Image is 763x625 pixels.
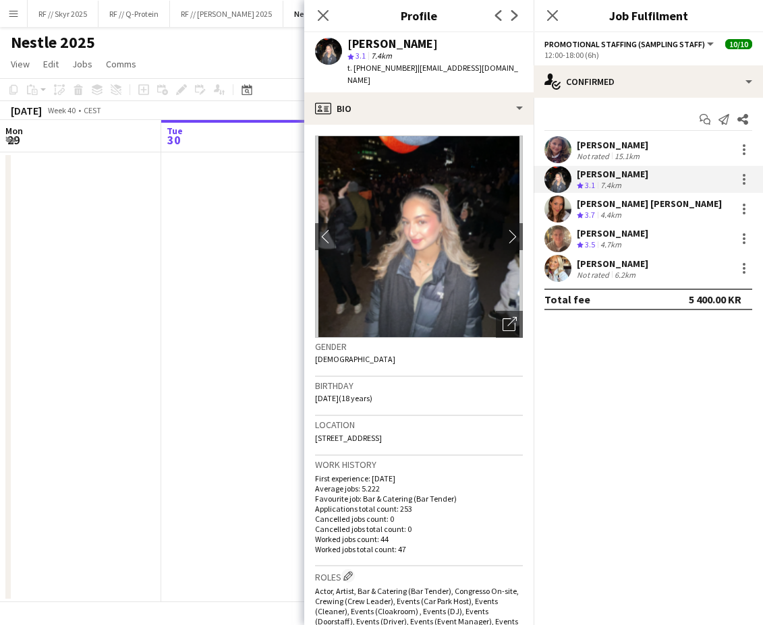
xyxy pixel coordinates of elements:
[544,39,716,49] button: Promotional Staffing (Sampling Staff)
[28,1,98,27] button: RF // Skyr 2025
[38,55,64,73] a: Edit
[101,55,142,73] a: Comms
[72,58,92,70] span: Jobs
[11,58,30,70] span: View
[585,239,595,249] span: 3.5
[315,340,523,353] h3: Gender
[315,433,382,443] span: [STREET_ADDRESS]
[347,63,418,73] span: t. [PHONE_NUMBER]
[315,458,523,471] h3: Work history
[3,132,23,148] span: 29
[43,58,59,70] span: Edit
[165,132,183,148] span: 30
[577,139,648,151] div: [PERSON_NAME]
[315,473,523,483] p: First experience: [DATE]
[5,125,23,137] span: Mon
[315,354,395,364] span: [DEMOGRAPHIC_DATA]
[347,38,438,50] div: [PERSON_NAME]
[725,39,752,49] span: 10/10
[585,180,595,190] span: 3.1
[577,270,612,280] div: Not rated
[577,227,648,239] div: [PERSON_NAME]
[598,180,624,191] div: 7.4km
[544,50,752,60] div: 12:00-18:00 (6h)
[585,210,595,220] span: 3.7
[496,311,523,338] div: Open photos pop-in
[5,55,35,73] a: View
[315,380,523,392] h3: Birthday
[315,524,523,534] p: Cancelled jobs total count: 0
[689,293,741,306] div: 5 400.00 KR
[45,105,78,115] span: Week 40
[315,534,523,544] p: Worked jobs count: 44
[315,544,523,554] p: Worked jobs total count: 47
[11,32,95,53] h1: Nestle 2025
[315,136,523,338] img: Crew avatar or photo
[347,63,518,85] span: | [EMAIL_ADDRESS][DOMAIN_NAME]
[304,7,534,24] h3: Profile
[577,198,722,210] div: [PERSON_NAME] [PERSON_NAME]
[170,1,283,27] button: RF // [PERSON_NAME] 2025
[598,210,624,221] div: 4.4km
[544,39,705,49] span: Promotional Staffing (Sampling Staff)
[11,104,42,117] div: [DATE]
[283,1,348,27] button: Nestle 2025
[67,55,98,73] a: Jobs
[534,65,763,98] div: Confirmed
[368,51,395,61] span: 7.4km
[598,239,624,251] div: 4.7km
[612,270,638,280] div: 6.2km
[315,483,523,494] p: Average jobs: 5.222
[534,7,763,24] h3: Job Fulfilment
[315,419,523,431] h3: Location
[98,1,170,27] button: RF // Q-Protein
[577,151,612,161] div: Not rated
[167,125,183,137] span: Tue
[356,51,366,61] span: 3.1
[315,393,372,403] span: [DATE] (18 years)
[544,293,590,306] div: Total fee
[315,514,523,524] p: Cancelled jobs count: 0
[315,494,523,504] p: Favourite job: Bar & Catering (Bar Tender)
[612,151,642,161] div: 15.1km
[84,105,101,115] div: CEST
[106,58,136,70] span: Comms
[304,92,534,125] div: Bio
[315,569,523,583] h3: Roles
[315,504,523,514] p: Applications total count: 253
[577,168,648,180] div: [PERSON_NAME]
[577,258,648,270] div: [PERSON_NAME]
